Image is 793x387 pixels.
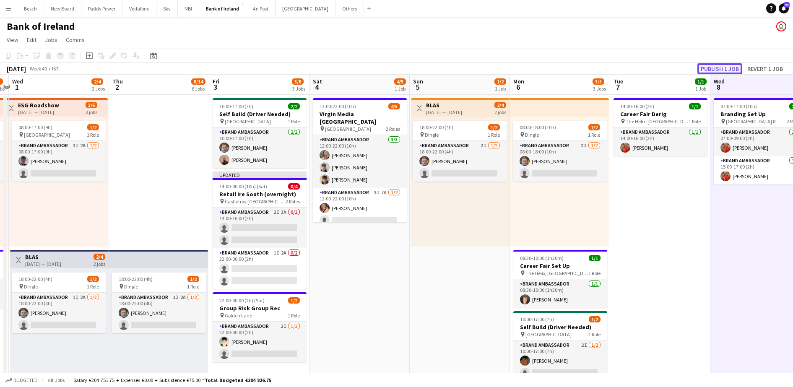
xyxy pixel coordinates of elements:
app-card-role: Brand Ambassador2I3A0/214:00-16:00 (2h) [213,208,307,248]
a: Comms [62,34,88,45]
span: The Helix, [GEOGRAPHIC_DATA] [525,270,588,276]
app-card-role: Brand Ambassador1I2A0/222:00-00:00 (2h) [213,248,307,289]
span: Dingle [24,283,38,290]
h3: Self Build (Driver Needed) [513,323,607,331]
span: Budgeted [13,377,38,383]
span: [GEOGRAPHIC_DATA] [24,132,70,138]
app-job-card: Updated14:00-00:00 (10h) (Sat)0/4Retail Ire South (overnight) Castletroy [GEOGRAPHIC_DATA]2 Roles... [213,171,307,289]
span: 1/2 [494,78,506,85]
span: Golden Lane [225,312,252,319]
button: Bank of Ireland [199,0,246,17]
h3: Career Fair Set Up [513,262,607,270]
span: 12:00-22:00 (10h) [320,103,356,109]
h3: Retail Ire South (overnight) [213,190,307,198]
span: 4 [312,82,322,92]
div: 2 Jobs [92,86,105,92]
div: 3 Jobs [593,86,606,92]
div: [DATE] → [DATE] [25,261,61,267]
span: 1/2 [87,124,99,130]
div: 2 jobs [94,260,105,267]
span: 2 Roles [386,126,400,132]
span: 1/2 [589,316,601,322]
span: [GEOGRAPHIC_DATA] [225,118,271,125]
span: 10:00-17:00 (7h) [520,316,554,322]
div: 1 Job [395,86,406,92]
app-job-card: 18:00-22:00 (4h)1/2 Dingle1 RoleBrand Ambassador1I2A1/218:00-22:00 (4h)[PERSON_NAME] [12,273,106,333]
div: 22:00-00:00 (2h) (Sat)1/2Group Risk Group Rec Golden Lane1 RoleBrand Ambassador2I1/222:00-00:00 (... [213,292,307,362]
span: Total Budgeted €204 826.75 [205,377,271,383]
app-card-role: Brand Ambassador3I7A1/212:00-22:00 (10h)[PERSON_NAME] [313,188,407,229]
div: [DATE] [7,65,26,73]
app-card-role: Brand Ambassador3/312:00-22:00 (10h)[PERSON_NAME][PERSON_NAME][PERSON_NAME] [313,135,407,188]
h3: Group Risk Group Rec [213,304,307,312]
span: 1/1 [695,78,707,85]
span: 2/4 [91,78,103,85]
button: Vodafone [122,0,156,17]
h3: ESG Roadshow [18,101,59,109]
span: 0/4 [288,183,300,190]
app-job-card: 10:00-17:00 (7h)1/2Self Build (Driver Needed) [GEOGRAPHIC_DATA]1 RoleBrand Ambassador2I1/210:00-1... [513,311,607,381]
span: 2 [111,82,123,92]
span: 4/5 [388,103,400,109]
app-job-card: 08:00-18:00 (10h)1/2 Dingle1 RoleBrand Ambassador2I1/208:00-18:00 (10h)[PERSON_NAME] [513,121,607,182]
div: 3 Jobs [292,86,305,92]
span: Fri [213,78,219,85]
span: 7 [612,82,623,92]
span: 1/2 [588,124,600,130]
span: 1 Role [588,270,601,276]
span: 2/4 [94,254,105,260]
h3: BLAS [25,253,61,261]
div: 08:30-10:00 (1h30m)1/1Career Fair Set Up The Helix, [GEOGRAPHIC_DATA]1 RoleBrand Ambassador1/108:... [513,250,607,308]
span: Mon [513,78,524,85]
span: 6 [512,82,524,92]
span: 1 Role [488,132,500,138]
app-job-card: 10:00-17:00 (7h)2/2Self Build (Driver Needed) [GEOGRAPHIC_DATA]1 RoleBrand Ambassador2/210:00-17:... [213,98,307,168]
app-job-card: 18:00-22:00 (4h)1/2 Dingle1 RoleBrand Ambassador1I2A1/218:00-22:00 (4h)[PERSON_NAME] [112,273,206,333]
span: 3 [211,82,219,92]
span: 1 Role [288,118,300,125]
a: 21 [779,3,789,13]
h3: Self Build (Driver Needed) [213,110,307,118]
button: Budgeted [4,376,39,385]
div: 18:00-22:00 (4h)1/2 Dingle1 RoleBrand Ambassador2I1/218:00-22:00 (4h)[PERSON_NAME] [413,121,507,182]
div: 3 jobs [86,108,97,115]
app-card-role: Brand Ambassador2I1/222:00-00:00 (2h)[PERSON_NAME] [213,322,307,362]
button: Publish 1 job [697,63,742,74]
span: 08:00-18:00 (10h) [520,124,556,130]
span: 18:00-22:00 (4h) [18,276,52,282]
app-user-avatar: Katie Shovlin [776,21,786,31]
span: 2/4 [494,102,506,108]
span: 07:00-17:00 (10h) [720,103,757,109]
app-card-role: Brand Ambassador2I1/218:00-22:00 (4h)[PERSON_NAME] [413,141,507,182]
span: All jobs [46,377,66,383]
app-job-card: 08:00-17:00 (9h)1/2 [GEOGRAPHIC_DATA]1 RoleBrand Ambassador3I2A1/208:00-17:00 (9h)[PERSON_NAME] [12,121,106,182]
app-card-role: Brand Ambassador1/114:00-16:00 (2h)[PERSON_NAME] [614,127,707,156]
span: 2/2 [288,103,300,109]
span: 1 [11,82,23,92]
span: Comms [66,36,85,44]
span: 14:00-00:00 (10h) (Sat) [219,183,267,190]
div: 1 Job [695,86,706,92]
h3: Virgin Media [GEOGRAPHIC_DATA] [313,110,407,125]
span: The Helix, [GEOGRAPHIC_DATA] [626,118,689,125]
app-card-role: Brand Ambassador2I1/210:00-17:00 (7h)[PERSON_NAME] [513,340,607,381]
button: NBI [178,0,199,17]
span: 4/5 [394,78,406,85]
button: [GEOGRAPHIC_DATA] [276,0,335,17]
span: 8 [712,82,725,92]
span: Dingle [525,132,539,138]
button: An Post [246,0,276,17]
app-card-role: Brand Ambassador3I2A1/208:00-17:00 (9h)[PERSON_NAME] [12,141,106,182]
span: 21 [784,2,790,8]
span: Week 40 [28,65,49,72]
span: 3/5 [593,78,604,85]
app-card-role: Brand Ambassador1I2A1/218:00-22:00 (4h)[PERSON_NAME] [12,293,106,333]
span: Sun [413,78,423,85]
span: 1 Role [689,118,701,125]
span: 1/2 [187,276,199,282]
span: [GEOGRAPHIC_DATA] [525,331,572,338]
div: [DATE] → [DATE] [18,109,59,115]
